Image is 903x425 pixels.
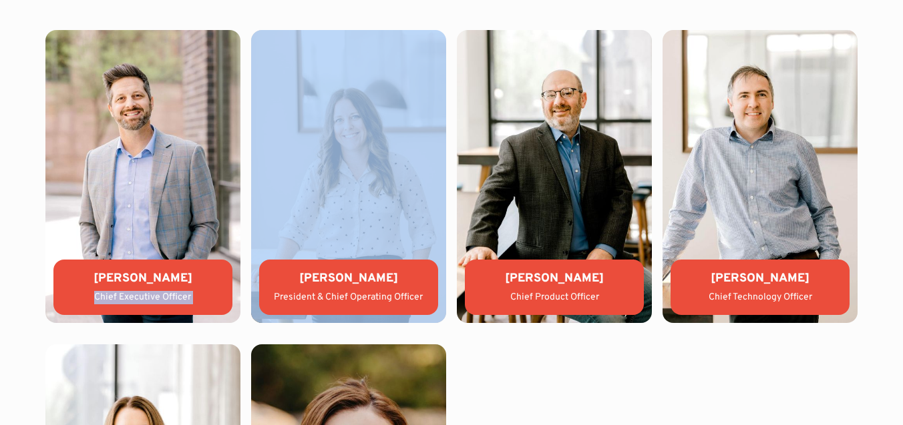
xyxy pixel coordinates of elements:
[251,30,446,322] img: Lauren Donalson
[681,291,839,304] div: Chief Technology Officer
[663,30,858,322] img: Tony Compton
[64,291,222,304] div: Chief Executive Officer
[457,30,652,322] img: Matthew Groner
[270,270,427,287] div: [PERSON_NAME]
[476,270,633,287] div: [PERSON_NAME]
[476,291,633,304] div: Chief Product Officer
[64,270,222,287] div: [PERSON_NAME]
[270,291,427,304] div: President & Chief Operating Officer
[681,270,839,287] div: [PERSON_NAME]
[45,30,240,322] img: Aaron Sheeks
